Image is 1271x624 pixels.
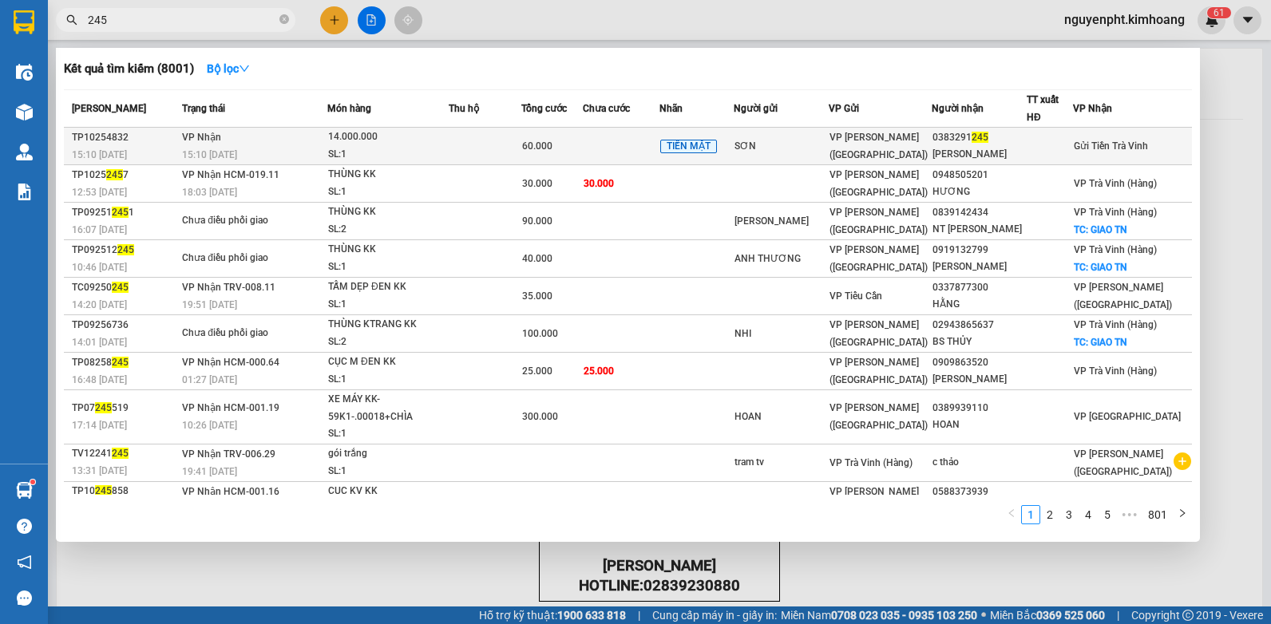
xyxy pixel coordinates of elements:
[182,420,237,431] span: 10:26 [DATE]
[1074,244,1157,255] span: VP Trà Vinh (Hàng)
[182,132,221,143] span: VP Nhận
[72,149,127,160] span: 15:10 [DATE]
[1074,337,1127,348] span: TC: GIAO TN
[932,259,1027,275] div: [PERSON_NAME]
[6,69,233,84] p: NHẬN:
[328,166,448,184] div: THÙNG KK
[734,103,778,114] span: Người gửi
[328,371,448,389] div: SL: 1
[182,357,279,368] span: VP Nhận HCM-000.64
[16,184,33,200] img: solution-icon
[72,400,177,417] div: TP07 519
[1117,505,1142,524] li: Next 5 Pages
[932,221,1027,238] div: NT [PERSON_NAME]
[583,103,630,114] span: Chưa cước
[734,409,829,425] div: HOAN
[1074,140,1148,152] span: Gửi Tiền Trà Vinh
[1040,505,1059,524] li: 2
[1022,506,1039,523] a: 1
[932,242,1027,259] div: 0919132799
[1174,452,1191,470] span: plus-circle
[932,296,1027,313] div: HẰNG
[182,466,237,477] span: 19:41 [DATE]
[932,371,1027,388] div: [PERSON_NAME]
[328,353,448,371] div: CỤC M ĐEN KK
[42,119,105,134] span: KO BAO BỂ
[932,400,1027,417] div: 0389939110
[1074,282,1172,310] span: VP [PERSON_NAME] ([GEOGRAPHIC_DATA])
[829,103,859,114] span: VP Gửi
[72,420,127,431] span: 17:14 [DATE]
[328,259,448,276] div: SL: 1
[72,465,127,476] span: 13:31 [DATE]
[182,448,275,460] span: VP Nhận TRV-006.29
[830,486,928,515] span: VP [PERSON_NAME] ([GEOGRAPHIC_DATA])
[182,486,279,497] span: VP Nhận HCM-001.16
[14,10,34,34] img: logo-vxr
[328,334,448,351] div: SL: 2
[1074,224,1127,235] span: TC: GIAO TN
[734,213,829,230] div: [PERSON_NAME]
[584,365,614,377] span: 25.000
[1079,506,1097,523] a: 4
[279,13,289,28] span: close-circle
[45,69,155,84] span: VP Trà Vinh (Hàng)
[830,319,928,348] span: VP [PERSON_NAME] ([GEOGRAPHIC_DATA])
[932,417,1027,433] div: HOAN
[932,279,1027,296] div: 0337877300
[17,519,32,534] span: question-circle
[53,9,185,24] strong: BIÊN NHẬN GỬI HÀNG
[1142,505,1173,524] li: 801
[830,244,928,273] span: VP [PERSON_NAME] ([GEOGRAPHIC_DATA])
[72,167,177,184] div: TP1025 7
[660,140,717,154] span: TIỀN MẶT
[830,169,928,198] span: VP [PERSON_NAME] ([GEOGRAPHIC_DATA])
[182,250,302,267] div: Chưa điều phối giao
[1060,506,1078,523] a: 3
[522,178,552,189] span: 30.000
[932,317,1027,334] div: 02943865637
[328,483,448,500] div: CỤC KV KK
[932,334,1027,350] div: BS THỦY
[932,184,1027,200] div: HƯƠNG
[1074,495,1181,506] span: VP [GEOGRAPHIC_DATA]
[1074,411,1181,422] span: VP [GEOGRAPHIC_DATA]
[1178,508,1187,518] span: right
[1173,505,1192,524] li: Next Page
[112,207,129,218] span: 245
[1073,103,1112,114] span: VP Nhận
[328,146,448,164] div: SL: 1
[88,11,276,29] input: Tìm tên, số ĐT hoặc mã đơn
[734,138,829,155] div: SƠN
[1041,506,1059,523] a: 2
[182,169,279,180] span: VP Nhận HCM-019.11
[72,103,146,114] span: [PERSON_NAME]
[328,128,448,146] div: 14.000.000
[1079,505,1098,524] li: 4
[328,425,448,443] div: SL: 1
[584,178,614,189] span: 30.000
[194,56,263,81] button: Bộ lọcdown
[830,357,928,385] span: VP [PERSON_NAME] ([GEOGRAPHIC_DATA])
[328,316,448,334] div: THÙNG KTRANG KK
[522,290,552,302] span: 35.000
[932,454,1027,471] div: c thảo
[64,61,194,77] h3: Kết quả tìm kiếm ( 8001 )
[932,167,1027,184] div: 0948505201
[72,204,177,221] div: TP09251 1
[6,119,105,134] span: GIAO:
[1027,94,1059,123] span: TT xuất HĐ
[932,146,1027,163] div: [PERSON_NAME]
[17,555,32,570] span: notification
[17,590,32,606] span: message
[72,337,127,348] span: 14:01 [DATE]
[328,221,448,239] div: SL: 2
[6,86,228,117] span: 02943856460 -
[328,278,448,296] div: TẤM DẸP ĐEN KK
[72,445,177,462] div: TV12241
[279,14,289,24] span: close-circle
[328,391,448,425] div: XE MÁY KK-59K1-.00018+CHÌA KHÓA+CHÌA KHÓ...
[521,103,567,114] span: Tổng cước
[972,132,988,143] span: 245
[182,187,237,198] span: 18:03 [DATE]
